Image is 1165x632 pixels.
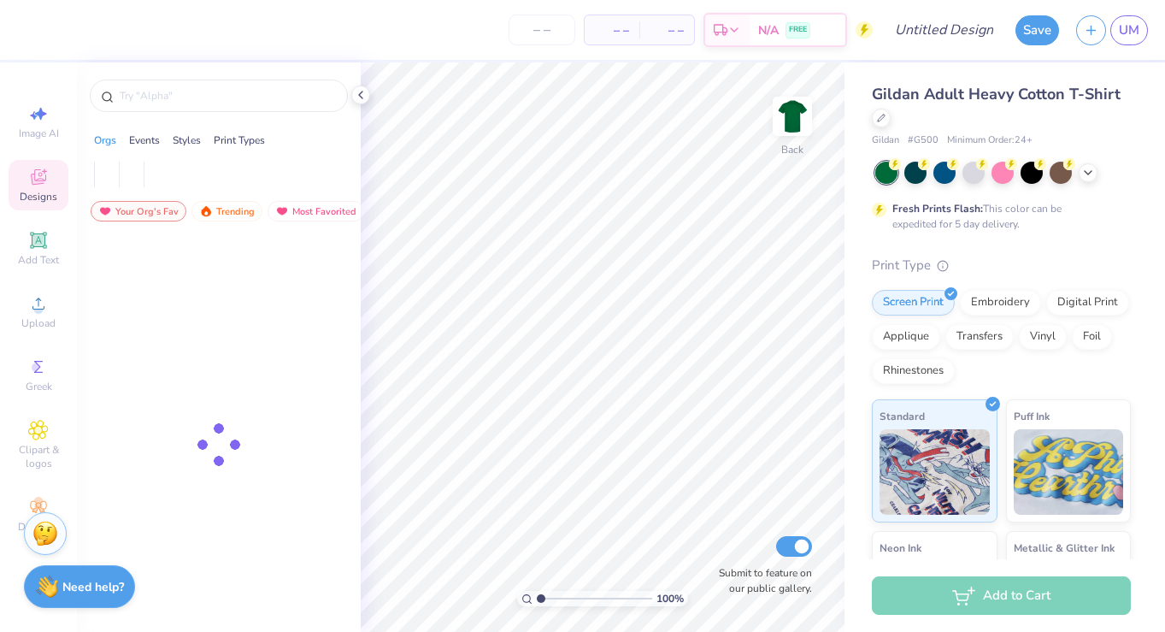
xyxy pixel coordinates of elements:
div: Transfers [945,324,1014,350]
span: Puff Ink [1014,407,1050,425]
div: Applique [872,324,940,350]
label: Submit to feature on our public gallery. [709,565,812,596]
input: – – [509,15,575,45]
span: – – [650,21,684,39]
div: Vinyl [1019,324,1067,350]
div: Print Type [872,256,1131,275]
img: Standard [880,429,990,515]
div: Back [781,142,803,157]
span: Image AI [19,127,59,140]
img: Back [775,99,809,133]
div: Styles [173,133,201,148]
span: Standard [880,407,925,425]
span: Gildan [872,133,899,148]
span: # G500 [908,133,938,148]
div: Your Org's Fav [91,201,186,221]
div: Foil [1072,324,1112,350]
span: – – [595,21,629,39]
span: N/A [758,21,779,39]
img: Puff Ink [1014,429,1124,515]
span: Add Text [18,253,59,267]
div: Screen Print [872,290,955,316]
span: Metallic & Glitter Ink [1014,539,1115,557]
input: Try "Alpha" [118,87,337,104]
strong: Fresh Prints Flash: [892,202,983,216]
div: This color can be expedited for 5 day delivery. [892,201,1103,232]
div: Most Favorited [268,201,364,221]
div: Events [129,133,160,148]
div: Print Types [214,133,265,148]
img: trending.gif [199,205,213,217]
div: Trending [191,201,262,221]
button: Save [1015,15,1059,45]
span: 100 % [656,591,684,606]
span: Upload [21,316,56,330]
a: UM [1110,15,1148,45]
span: Decorate [18,520,59,534]
img: most_fav.gif [98,205,112,217]
div: Embroidery [960,290,1041,316]
span: Clipart & logos [9,443,68,470]
img: most_fav.gif [275,205,289,217]
div: Orgs [94,133,116,148]
strong: Need help? [62,579,124,595]
span: Gildan Adult Heavy Cotton T-Shirt [872,84,1121,104]
span: Neon Ink [880,539,921,557]
div: Rhinestones [872,358,955,384]
span: Minimum Order: 24 + [947,133,1033,148]
span: UM [1119,21,1139,40]
input: Untitled Design [881,13,1007,47]
span: Greek [26,380,52,393]
div: Digital Print [1046,290,1129,316]
span: Designs [20,190,57,204]
span: FREE [789,24,807,36]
